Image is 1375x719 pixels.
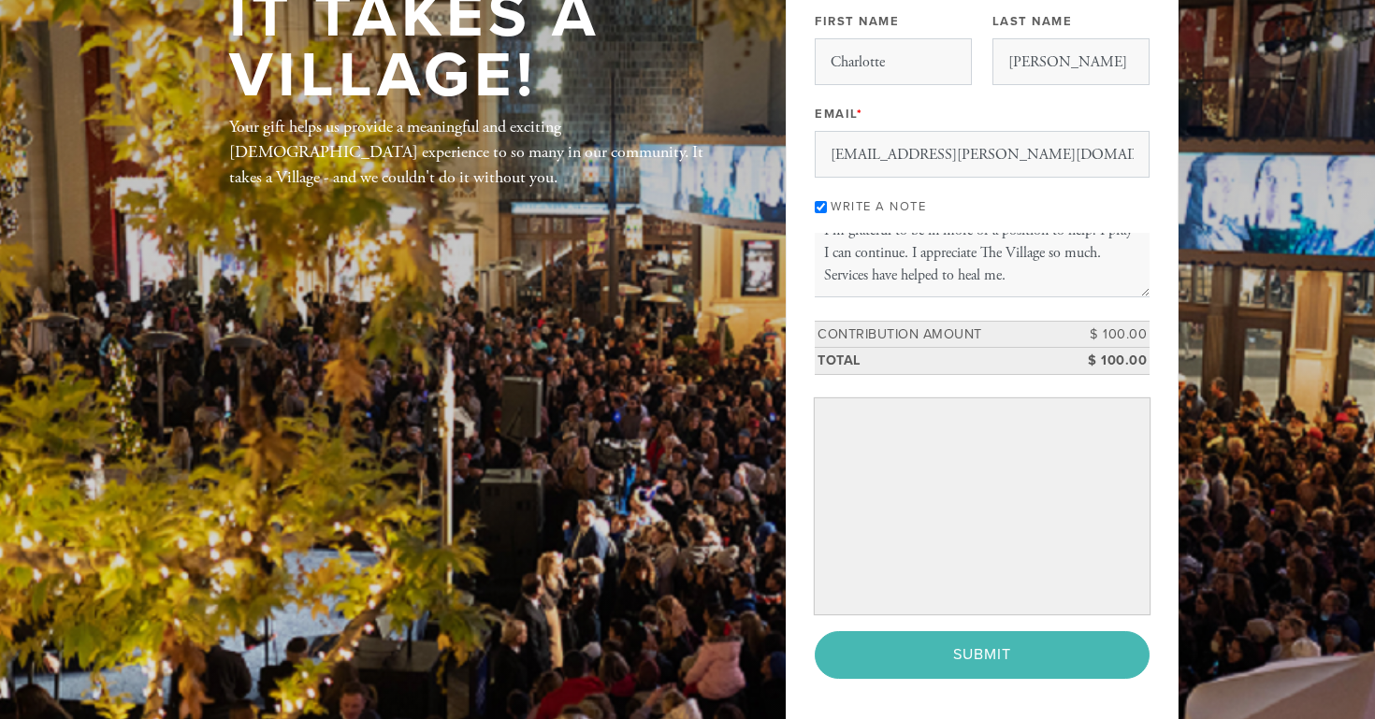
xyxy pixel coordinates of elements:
label: Write a note [831,199,926,214]
td: Total [815,348,1065,375]
td: $ 100.00 [1065,321,1150,348]
label: Email [815,106,862,122]
label: Last Name [992,13,1073,30]
span: This field is required. [857,107,863,122]
div: Your gift helps us provide a meaningful and exciting [DEMOGRAPHIC_DATA] experience to so many in ... [229,114,725,190]
label: First Name [815,13,899,30]
td: $ 100.00 [1065,348,1150,375]
iframe: Secure payment input frame [818,402,1146,611]
td: Contribution Amount [815,321,1065,348]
